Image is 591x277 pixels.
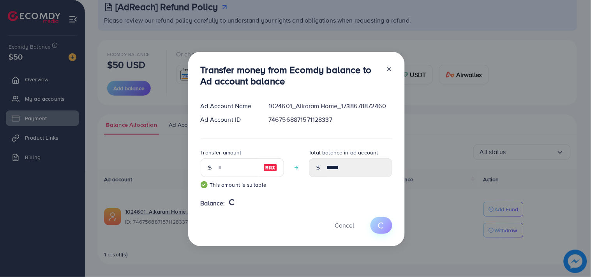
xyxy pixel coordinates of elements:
div: 1024601_Alkaram Home_1738678872460 [262,102,398,110]
img: image [263,163,277,172]
small: This amount is suitable [201,181,284,189]
div: Ad Account Name [194,102,263,110]
span: Balance: [201,199,225,208]
label: Transfer amount [201,149,242,156]
div: 7467568871571128337 [262,115,398,124]
button: Cancel [325,217,364,234]
label: Total balance in ad account [309,149,378,156]
div: Ad Account ID [194,115,263,124]
h3: Transfer money from Ecomdy balance to Ad account balance [201,64,380,87]
span: Cancel [335,221,355,230]
img: guide [201,181,208,188]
